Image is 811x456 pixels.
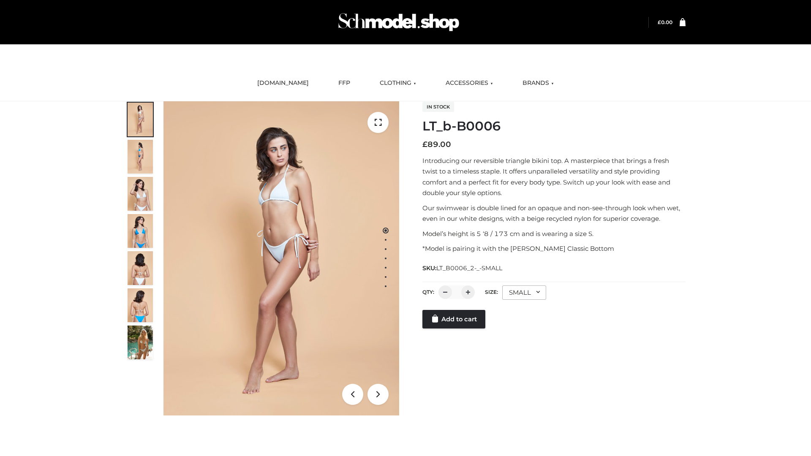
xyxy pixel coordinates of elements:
a: FFP [332,74,357,92]
img: ArielClassicBikiniTop_CloudNine_AzureSky_OW114ECO_1 [163,101,399,415]
img: ArielClassicBikiniTop_CloudNine_AzureSky_OW114ECO_4-scaled.jpg [128,214,153,248]
span: £ [422,140,427,149]
p: *Model is pairing it with the [PERSON_NAME] Classic Bottom [422,243,686,254]
label: Size: [485,289,498,295]
bdi: 89.00 [422,140,451,149]
img: Arieltop_CloudNine_AzureSky2.jpg [128,326,153,359]
span: £ [658,19,661,25]
a: ACCESSORIES [439,74,499,92]
a: [DOMAIN_NAME] [251,74,315,92]
span: In stock [422,102,454,112]
p: Our swimwear is double lined for an opaque and non-see-through look when wet, even in our white d... [422,203,686,224]
h1: LT_b-B0006 [422,119,686,134]
img: ArielClassicBikiniTop_CloudNine_AzureSky_OW114ECO_8-scaled.jpg [128,288,153,322]
a: Add to cart [422,310,485,328]
span: SKU: [422,263,503,273]
p: Model’s height is 5 ‘8 / 173 cm and is wearing a size S. [422,228,686,239]
bdi: 0.00 [658,19,672,25]
a: CLOTHING [373,74,422,92]
div: SMALL [502,285,546,300]
a: BRANDS [516,74,560,92]
p: Introducing our reversible triangle bikini top. A masterpiece that brings a fresh twist to a time... [422,155,686,198]
a: £0.00 [658,19,672,25]
img: ArielClassicBikiniTop_CloudNine_AzureSky_OW114ECO_7-scaled.jpg [128,251,153,285]
img: ArielClassicBikiniTop_CloudNine_AzureSky_OW114ECO_1-scaled.jpg [128,103,153,136]
label: QTY: [422,289,434,295]
img: ArielClassicBikiniTop_CloudNine_AzureSky_OW114ECO_2-scaled.jpg [128,140,153,174]
img: ArielClassicBikiniTop_CloudNine_AzureSky_OW114ECO_3-scaled.jpg [128,177,153,211]
img: Schmodel Admin 964 [335,5,462,39]
span: LT_B0006_2-_-SMALL [436,264,502,272]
